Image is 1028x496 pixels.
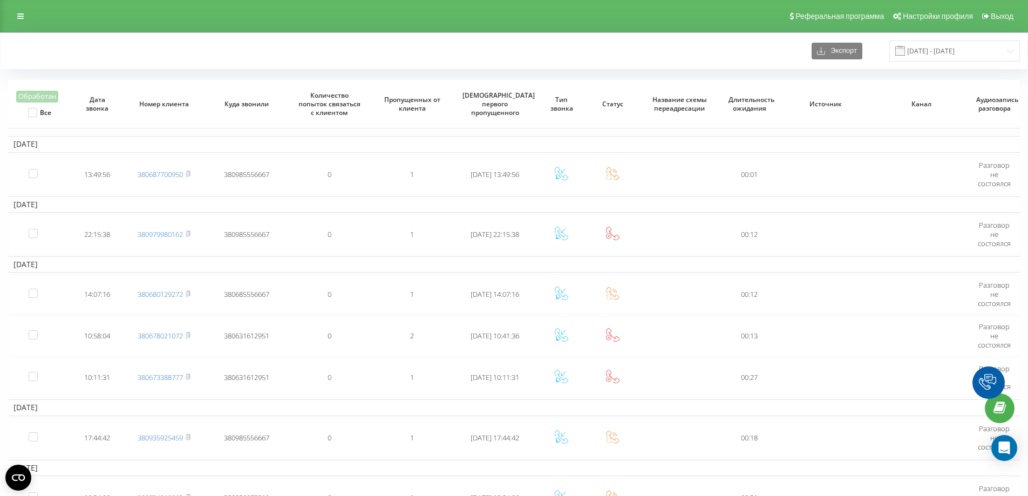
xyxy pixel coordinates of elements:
td: 00:01 [721,155,778,194]
span: 380985556667 [224,169,269,179]
div: Open Intercom Messenger [991,435,1017,461]
label: Все [28,108,51,117]
span: [DATE] 14:07:16 [471,289,519,299]
span: Номер клиента [132,100,196,108]
span: Куда звонили [214,100,279,108]
td: [DATE] [8,399,1020,416]
span: 0 [328,372,331,382]
td: [DATE] [8,196,1020,213]
span: Тип звонка [543,96,580,112]
span: [DATE] 13:49:56 [471,169,519,179]
a: 380673388777 [138,372,183,382]
a: 380680129272 [138,289,183,299]
span: [DATE] 17:44:42 [471,433,519,443]
span: 1 [410,433,414,443]
span: Длительность ожидания [729,96,771,112]
td: [DATE] [8,136,1020,152]
td: 14:07:16 [72,275,122,314]
span: 1 [410,229,414,239]
span: [DEMOGRAPHIC_DATA] первого пропущенного [462,91,527,117]
span: Выход [991,12,1013,21]
td: 00:18 [721,418,778,458]
td: 00:13 [721,316,778,356]
span: Разговор не состоялся [978,280,1011,308]
span: 0 [328,433,331,443]
span: 1 [410,169,414,179]
span: 380685556667 [224,289,269,299]
td: [DATE] [8,256,1020,273]
span: Название схемы переадресации [647,96,712,112]
span: Аудиозапись разговора [976,96,1012,112]
span: Разговор не состоялся [978,322,1011,350]
a: 380687700950 [138,169,183,179]
span: [DATE] 10:11:31 [471,372,519,382]
span: 1 [410,372,414,382]
span: 0 [328,331,331,341]
span: 0 [328,229,331,239]
td: [DATE] [8,460,1020,476]
span: 1 [410,289,414,299]
span: Разговор не состоялся [978,160,1011,188]
span: Экспорт [825,47,857,55]
span: 380631612951 [224,331,269,341]
span: [DATE] 10:41:36 [471,331,519,341]
span: Канал [883,100,959,108]
span: Статус [595,100,631,108]
span: [DATE] 22:15:38 [471,229,519,239]
td: 10:11:31 [72,358,122,397]
a: 380935925459 [138,433,183,443]
td: 13:49:56 [72,155,122,194]
span: 380985556667 [224,229,269,239]
span: Разговор не состоялся [978,364,1011,392]
td: 00:12 [721,215,778,254]
span: Количество попыток связаться с клиентом [297,91,362,117]
span: 0 [328,289,331,299]
span: Настройки профиля [903,12,973,21]
span: Источник [788,100,864,108]
td: 22:15:38 [72,215,122,254]
td: 17:44:42 [72,418,122,458]
span: 0 [328,169,331,179]
td: 00:12 [721,275,778,314]
span: 2 [410,331,414,341]
button: Open CMP widget [5,465,31,491]
span: Пропущенных от клиента [380,96,445,112]
span: Реферальная программа [795,12,884,21]
a: 380979980162 [138,229,183,239]
span: Разговор не состоялся [978,220,1011,248]
span: 380985556667 [224,433,269,443]
a: 380678021072 [138,331,183,341]
span: 380631612951 [224,372,269,382]
td: 10:58:04 [72,316,122,356]
td: 00:27 [721,358,778,397]
span: Дата звонка [79,96,115,112]
span: Разговор не состоялся [978,424,1011,452]
button: Экспорт [812,43,862,59]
